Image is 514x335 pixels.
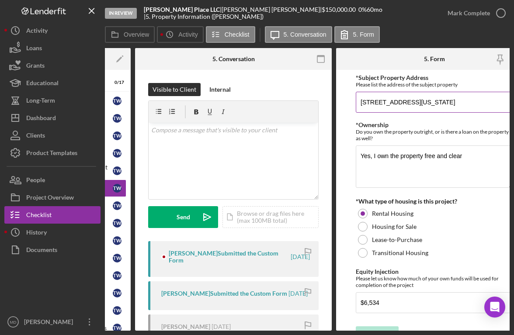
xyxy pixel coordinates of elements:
div: Activity [26,22,48,41]
label: Equity Injection [356,268,399,275]
label: 5. Form [353,31,374,38]
div: 60 mo [367,6,382,13]
label: 5. Conversation [284,31,326,38]
button: History [4,224,101,241]
div: Dashboard [26,109,56,129]
div: T W [113,114,122,123]
label: Overview [124,31,149,38]
div: History [26,224,47,243]
time: 2025-07-30 21:06 [288,290,308,297]
time: 2025-08-09 23:46 [291,253,310,260]
div: Loans [26,39,42,59]
div: 0 % [358,6,367,13]
time: 2025-07-30 20:07 [212,323,231,330]
div: T W [113,289,122,297]
div: T W [113,306,122,315]
button: MD[PERSON_NAME] [4,313,101,331]
div: 5. Form [424,55,445,62]
button: People [4,171,101,189]
div: | [144,6,222,13]
text: MD [10,320,17,325]
div: Educational [26,74,59,94]
label: Activity [178,31,198,38]
div: | 5. Property Information ([PERSON_NAME]) [144,13,264,20]
label: Checklist [225,31,250,38]
div: Open Intercom Messenger [484,297,505,318]
div: Internal [209,83,231,96]
div: [PERSON_NAME] Submitted the Custom Form [169,250,289,264]
button: Activity [4,22,101,39]
div: Do you own the property outright, or is there a loan on the property as well? [356,128,513,142]
label: Housing for Sale [372,223,417,230]
div: $150,000.00 [322,6,358,13]
button: Long-Term [4,92,101,109]
button: Mark Complete [439,4,510,22]
label: *Subject Property Address [356,74,428,81]
textarea: Yes, I own the property free and clear [356,145,513,187]
button: Send [148,206,218,228]
button: Checklist [206,26,255,43]
button: Dashboard [4,109,101,127]
div: People [26,171,45,191]
div: T W [113,97,122,105]
div: Clients [26,127,45,146]
div: Mark Complete [448,4,490,22]
div: T W [113,149,122,158]
div: T W [113,166,122,175]
div: Please list the address of the subject property [356,81,513,88]
button: Activity [157,26,203,43]
div: Documents [26,241,57,261]
div: [PERSON_NAME] [22,313,79,333]
div: T W [113,324,122,332]
div: Product Templates [26,144,77,164]
label: Lease-to-Purchase [372,236,422,243]
div: T W [113,219,122,228]
button: Project Overview [4,189,101,206]
div: Visible to Client [153,83,196,96]
div: T W [113,271,122,280]
button: Loans [4,39,101,57]
label: Transitional Housing [372,249,428,256]
div: Checklist [26,206,52,226]
div: [PERSON_NAME] [161,323,210,330]
div: Project Overview [26,189,74,208]
div: T W [113,201,122,210]
button: Clients [4,127,101,144]
label: *Ownership [356,121,389,128]
div: [PERSON_NAME] Submitted the Custom Form [161,290,287,297]
button: Overview [105,26,155,43]
label: Rental Housing [372,210,413,217]
button: Educational [4,74,101,92]
div: T W [113,131,122,140]
div: Long-Term [26,92,55,111]
button: 5. Form [334,26,380,43]
div: [PERSON_NAME] [PERSON_NAME] | [222,6,322,13]
button: Internal [205,83,235,96]
div: Send [177,206,190,228]
div: Grants [26,57,45,76]
button: 5. Conversation [265,26,332,43]
b: [PERSON_NAME] Place LLC [144,6,220,13]
div: *What type of housing is this project? [356,198,513,205]
div: T W [113,184,122,193]
button: Grants [4,57,101,74]
button: Documents [4,241,101,259]
button: Visible to Client [148,83,201,96]
div: 5. Conversation [212,55,255,62]
a: Checklist [4,206,101,224]
div: In Review [105,8,137,19]
div: T W [113,254,122,262]
div: T W [113,236,122,245]
button: Product Templates [4,144,101,162]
